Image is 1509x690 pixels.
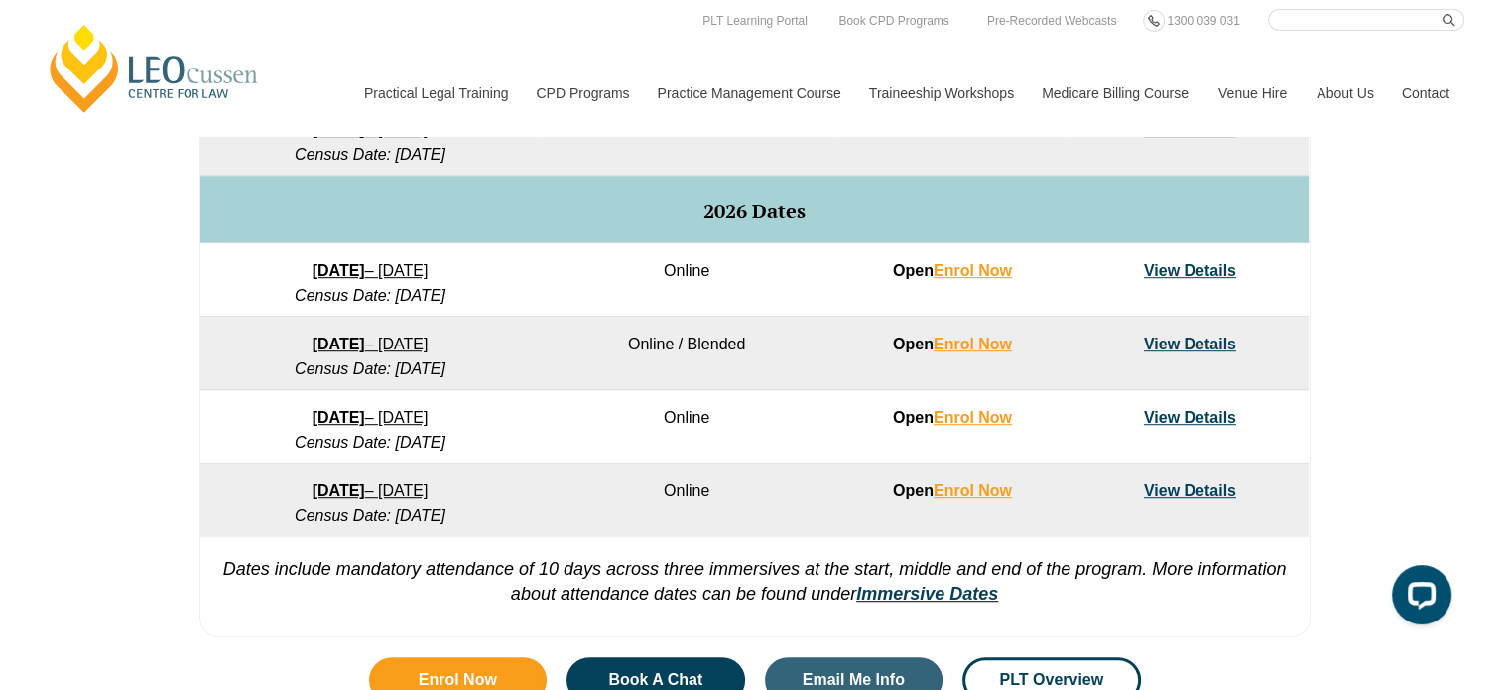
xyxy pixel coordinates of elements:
[608,672,702,688] span: Book A Chat
[1162,10,1244,32] a: 1300 039 031
[1167,14,1239,28] span: 1300 039 031
[313,262,429,279] a: [DATE]– [DATE]
[295,507,445,524] em: Census Date: [DATE]
[934,336,1012,352] a: Enrol Now
[1203,51,1302,136] a: Venue Hire
[1144,262,1236,279] a: View Details
[419,672,497,688] span: Enrol Now
[999,672,1103,688] span: PLT Overview
[521,51,642,136] a: CPD Programs
[893,262,1012,279] strong: Open
[313,409,365,426] strong: [DATE]
[893,336,1012,352] strong: Open
[313,336,429,352] a: [DATE]– [DATE]
[540,243,833,317] td: Online
[643,51,854,136] a: Practice Management Course
[313,336,365,352] strong: [DATE]
[854,51,1027,136] a: Traineeship Workshops
[223,559,1287,604] em: Dates include mandatory attendance of 10 days across three immersives at the start, middle and en...
[803,672,905,688] span: Email Me Info
[697,10,813,32] a: PLT Learning Portal
[1387,51,1464,136] a: Contact
[540,317,833,390] td: Online / Blended
[1144,483,1236,499] a: View Details
[703,198,806,224] span: 2026 Dates
[295,146,445,163] em: Census Date: [DATE]
[295,360,445,377] em: Census Date: [DATE]
[934,409,1012,426] a: Enrol Now
[1144,336,1236,352] a: View Details
[313,262,365,279] strong: [DATE]
[1027,51,1203,136] a: Medicare Billing Course
[295,287,445,304] em: Census Date: [DATE]
[934,483,1012,499] a: Enrol Now
[1144,409,1236,426] a: View Details
[540,390,833,464] td: Online
[313,409,429,426] a: [DATE]– [DATE]
[540,464,833,537] td: Online
[856,584,998,604] a: Immersive Dates
[893,409,1012,426] strong: Open
[1302,51,1387,136] a: About Us
[934,262,1012,279] a: Enrol Now
[313,483,365,499] strong: [DATE]
[893,483,1012,499] strong: Open
[45,22,264,115] a: [PERSON_NAME] Centre for Law
[313,483,429,499] a: [DATE]– [DATE]
[833,10,953,32] a: Book CPD Programs
[349,51,522,136] a: Practical Legal Training
[1376,557,1459,640] iframe: LiveChat chat widget
[982,10,1122,32] a: Pre-Recorded Webcasts
[540,102,833,176] td: Online
[295,434,445,451] em: Census Date: [DATE]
